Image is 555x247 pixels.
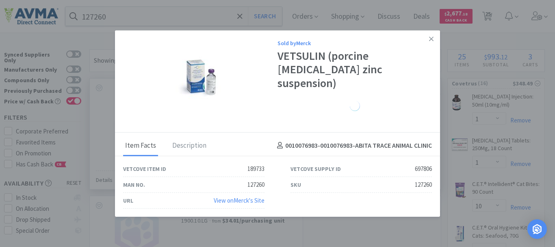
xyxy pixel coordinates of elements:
a: View onMerck's Site [214,197,264,204]
div: SKU [291,180,301,189]
img: e848a6c79f7e44b7b7fbb22cb718f26f_697806.jpeg [169,53,232,104]
div: Man No. [123,180,145,189]
div: Description [170,136,208,156]
div: 697806 [415,164,432,174]
div: Open Intercom Messenger [527,219,547,239]
div: URL [123,196,133,205]
div: Item Facts [123,136,158,156]
div: VETSULIN (porcine [MEDICAL_DATA] zinc suspension) [277,49,432,90]
div: 127260 [247,180,264,190]
div: 127260 [415,180,432,190]
div: Vetcove Item ID [123,164,166,173]
h4: 0010076983-0010076983 - ABITA TRACE ANIMAL CLINIC [274,140,432,151]
div: 189733 [247,164,264,174]
div: Vetcove Supply ID [291,164,341,173]
div: Sold by Merck [277,38,432,47]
